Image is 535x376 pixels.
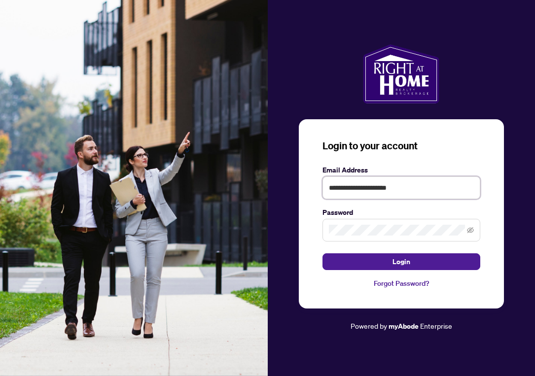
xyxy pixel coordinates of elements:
[420,321,452,330] span: Enterprise
[389,321,419,332] a: myAbode
[322,253,480,270] button: Login
[322,207,480,218] label: Password
[363,44,439,103] img: ma-logo
[322,165,480,175] label: Email Address
[351,321,387,330] span: Powered by
[322,139,480,153] h3: Login to your account
[322,278,480,289] a: Forgot Password?
[467,227,474,234] span: eye-invisible
[392,254,410,270] span: Login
